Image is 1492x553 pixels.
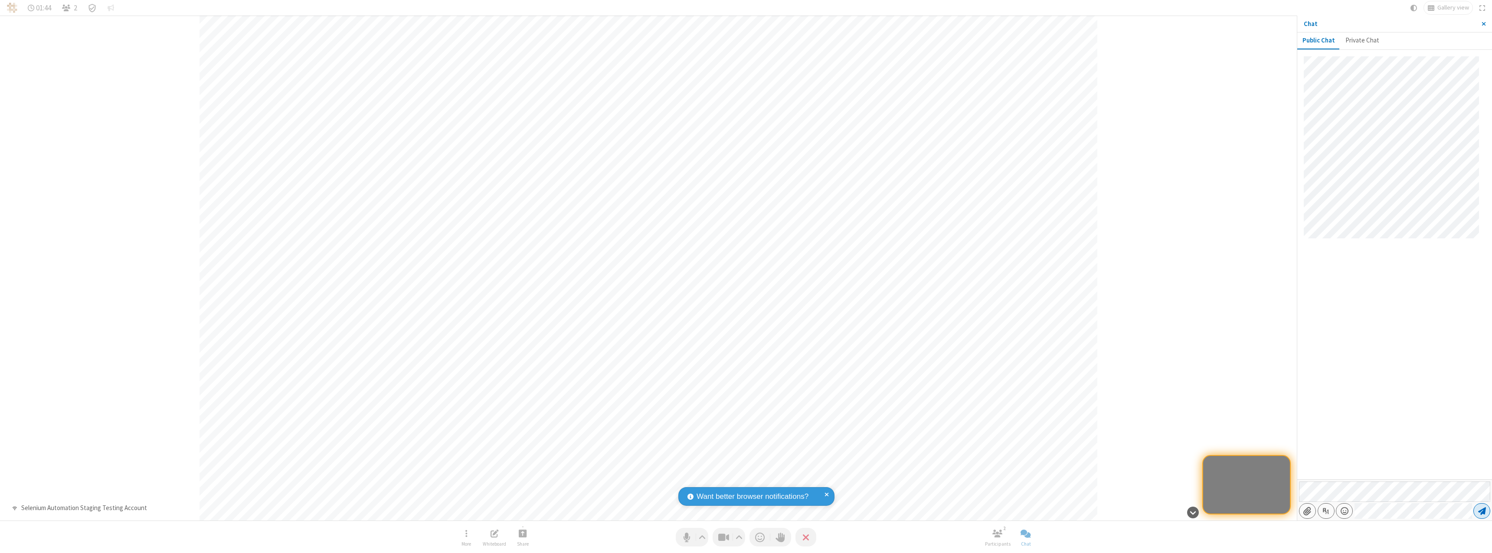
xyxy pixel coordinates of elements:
button: Mute (⌘+Shift+A) [676,528,708,546]
button: Audio settings [697,528,708,546]
span: Share [517,541,529,546]
button: Public Chat [1297,33,1340,49]
span: Whiteboard [483,541,506,546]
button: Open shared whiteboard [481,525,507,550]
button: Conversation [104,1,118,14]
button: Private Chat [1340,33,1384,49]
button: Raise hand [770,528,791,546]
button: Using system theme [1407,1,1421,14]
button: Start sharing [510,525,536,550]
span: Want better browser notifications? [697,491,808,502]
button: Video setting [733,528,745,546]
button: Show formatting [1318,503,1335,519]
button: Close chat [1013,525,1039,550]
button: Send a reaction [749,528,770,546]
button: Open participant list [985,525,1011,550]
div: 2 [1001,524,1008,532]
span: More [461,541,471,546]
button: Open menu [1336,503,1353,519]
button: Close sidebar [1475,16,1492,32]
span: 01:44 [36,4,51,12]
span: 2 [74,4,77,12]
button: Stop video (⌘+Shift+V) [713,528,745,546]
button: Open participant list [58,1,81,14]
span: Chat [1021,541,1031,546]
button: Leave meeting [795,528,816,546]
button: Open menu [453,525,479,550]
button: Hide [1184,502,1202,523]
p: Chat [1304,19,1475,29]
div: Selenium Automation Staging Testing Account [18,503,150,513]
div: Meeting details Encryption enabled [84,1,101,14]
img: QA Selenium DO NOT DELETE OR CHANGE [7,3,17,13]
button: Fullscreen [1476,1,1489,14]
span: Participants [985,541,1011,546]
button: Send message [1473,503,1490,519]
div: Timer [24,1,55,14]
span: Gallery view [1437,4,1469,11]
button: Change layout [1424,1,1472,14]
